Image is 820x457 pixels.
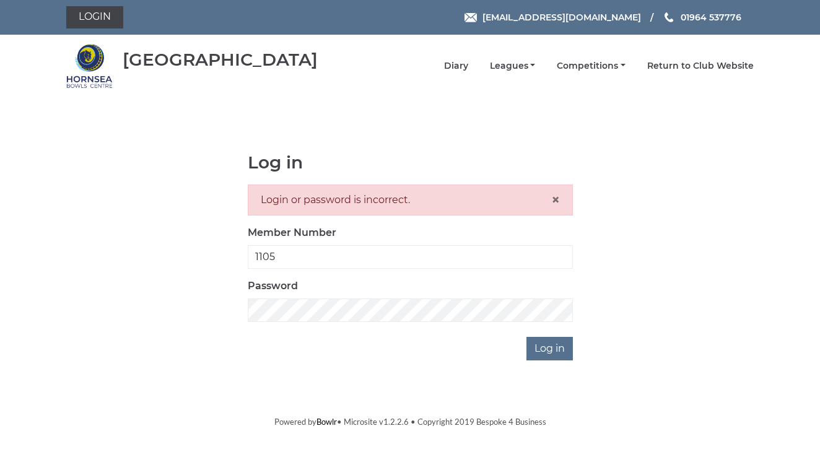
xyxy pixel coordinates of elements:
div: Login or password is incorrect. [248,185,573,215]
div: [GEOGRAPHIC_DATA] [123,50,318,69]
a: Leagues [490,60,536,72]
a: Bowlr [316,417,337,427]
a: Return to Club Website [647,60,754,72]
a: Login [66,6,123,28]
label: Password [248,279,298,294]
button: Close [551,193,560,207]
span: × [551,191,560,209]
a: Competitions [557,60,626,72]
label: Member Number [248,225,336,240]
span: Powered by • Microsite v1.2.2.6 • Copyright 2019 Bespoke 4 Business [274,417,546,427]
a: Phone us 01964 537776 [663,11,741,24]
span: 01964 537776 [681,12,741,23]
img: Hornsea Bowls Centre [66,43,113,89]
span: [EMAIL_ADDRESS][DOMAIN_NAME] [482,12,641,23]
input: Log in [526,337,573,360]
img: Email [465,13,477,22]
img: Phone us [665,12,673,22]
a: Email [EMAIL_ADDRESS][DOMAIN_NAME] [465,11,641,24]
a: Diary [444,60,468,72]
h1: Log in [248,153,573,172]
